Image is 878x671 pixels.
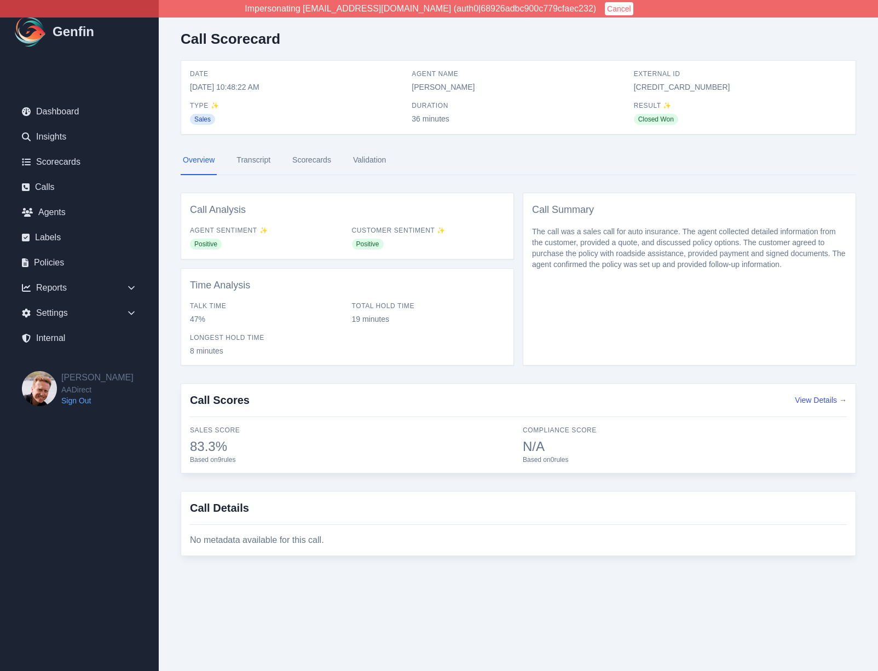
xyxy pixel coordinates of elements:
[190,101,403,110] span: Type ✨
[412,113,625,124] span: 36 minutes
[352,302,505,310] span: Total Hold Time
[290,146,333,175] a: Scorecards
[634,82,847,92] span: [CREDIT_CARD_NUMBER]
[61,395,134,406] a: Sign Out
[190,114,215,125] span: Sales
[523,438,847,455] span: N/A
[13,176,146,198] a: Calls
[53,23,94,41] h1: Genfin
[181,31,280,47] h2: Call Scorecard
[190,455,514,464] span: Based on 9 rules
[13,327,146,349] a: Internal
[13,151,146,173] a: Scorecards
[190,226,343,235] span: Agent Sentiment ✨
[190,239,222,250] span: Positive
[13,101,146,123] a: Dashboard
[13,227,146,248] a: Labels
[190,500,847,525] h3: Call Details
[351,146,388,175] a: Validation
[61,384,134,395] span: AADirect
[532,226,847,270] p: The call was a sales call for auto insurance. The agent collected detailed information from the c...
[523,455,847,464] span: Based on 0 rules
[190,333,343,342] span: Longest Hold Time
[352,314,505,325] span: 19 minutes
[13,126,146,148] a: Insights
[190,392,250,408] h3: Call Scores
[795,395,847,406] button: View Details →
[190,70,403,78] span: Date
[13,277,146,299] div: Reports
[234,146,273,175] a: Transcript
[412,83,475,91] a: [PERSON_NAME]
[190,345,343,356] span: 8 minutes
[13,201,146,223] a: Agents
[352,239,384,250] span: Positive
[190,314,343,325] span: 47%
[634,70,847,78] span: External ID
[190,534,847,547] div: No metadata available for this call.
[634,114,678,125] span: Closed Won
[22,371,57,406] img: Brian Dunagan
[523,426,847,435] span: Compliance Score
[412,70,625,78] span: Agent Name
[181,146,217,175] a: Overview
[605,2,633,15] button: Cancel
[190,277,505,293] h3: Time Analysis
[190,426,514,435] span: Sales Score
[190,302,343,310] span: Talk Time
[13,252,146,274] a: Policies
[13,302,146,324] div: Settings
[190,82,403,92] span: [DATE] 10:48:22 AM
[61,371,134,384] h2: [PERSON_NAME]
[190,438,514,455] span: 83.3%
[352,226,505,235] span: Customer Sentiment ✨
[181,146,856,175] nav: Tabs
[412,101,625,110] span: Duration
[532,202,847,217] h3: Call Summary
[634,101,847,110] span: Result ✨
[13,14,48,49] img: Logo
[190,202,505,217] h3: Call Analysis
